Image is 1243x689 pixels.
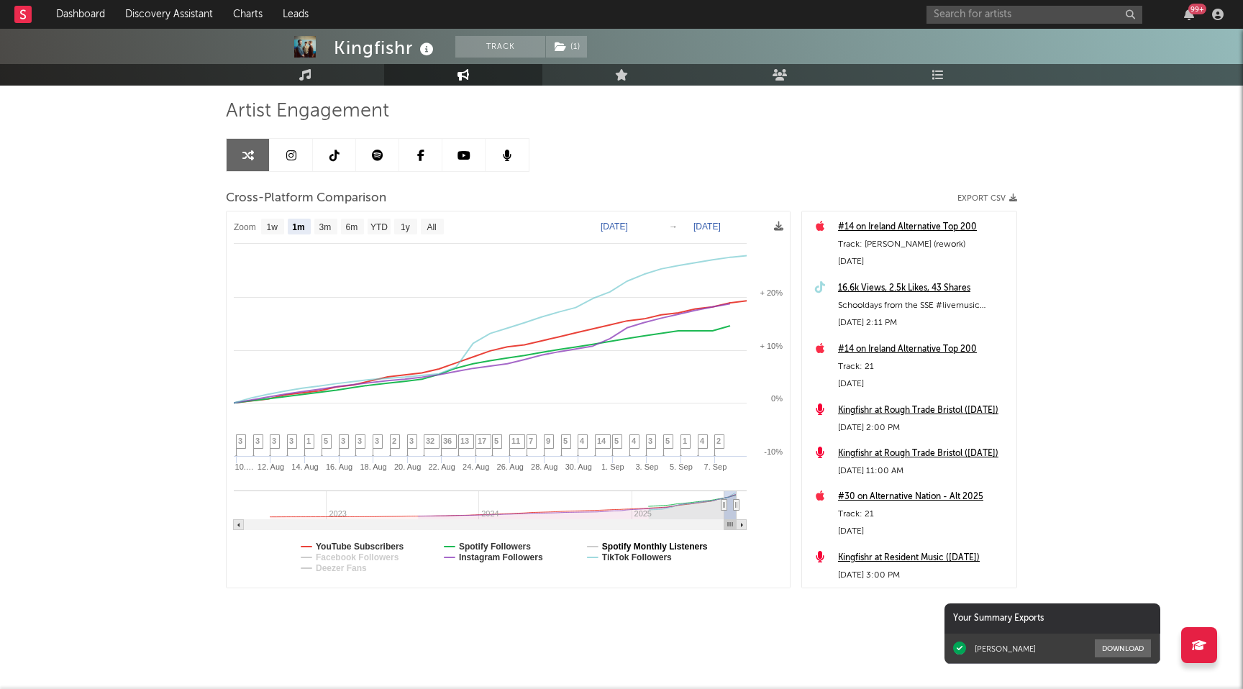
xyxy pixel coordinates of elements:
text: + 20% [760,288,783,297]
input: Search for artists [926,6,1142,24]
text: 1w [267,222,278,232]
text: Zoom [234,222,256,232]
text: 18. Aug [360,462,386,471]
a: Kingfishr at Resident Music ([DATE]) [838,549,1009,567]
a: #30 on Alternative Nation - Alt 2025 [838,488,1009,506]
span: 14 [597,437,606,445]
text: 10.… [235,462,254,471]
text: 24. Aug [463,462,489,471]
span: 2 [716,437,721,445]
a: #14 on Ireland Alternative Top 200 [838,341,1009,358]
text: 1. Sep [601,462,624,471]
div: Kingfishr [334,36,437,60]
span: 3 [358,437,362,445]
text: [DATE] [601,222,628,232]
span: 2 [392,437,396,445]
span: 3 [272,437,276,445]
text: Spotify Monthly Listeners [602,542,708,552]
text: 1m [292,222,304,232]
a: Kingfishr at Rough Trade Bristol ([DATE]) [838,402,1009,419]
div: Track: 21 [838,358,1009,375]
text: 20. Aug [394,462,421,471]
div: [DATE] [838,375,1009,393]
text: YouTube Subscribers [316,542,404,552]
span: 5 [665,437,670,445]
a: 16.6k Views, 2.5k Likes, 43 Shares [838,280,1009,297]
text: 16. Aug [326,462,352,471]
span: 1 [306,437,311,445]
div: [DATE] 2:11 PM [838,314,1009,332]
text: 5. Sep [670,462,693,471]
span: 7 [529,437,533,445]
text: Deezer Fans [316,563,367,573]
a: Kingfishr at Rough Trade Bristol ([DATE]) [838,445,1009,462]
text: 6m [346,222,358,232]
div: [DATE] 2:00 PM [838,419,1009,437]
span: 1 [683,437,687,445]
span: 3 [238,437,242,445]
text: Facebook Followers [316,552,399,562]
span: 9 [546,437,550,445]
span: 3 [341,437,345,445]
text: → [669,222,678,232]
div: 99 + [1188,4,1206,14]
span: 4 [580,437,584,445]
div: [DATE] [838,523,1009,540]
button: Track [455,36,545,58]
text: 22. Aug [428,462,455,471]
text: YTD [370,222,388,232]
span: 5 [494,437,498,445]
span: 3 [255,437,260,445]
text: Spotify Followers [459,542,531,552]
a: #14 on Ireland Alternative Top 200 [838,219,1009,236]
text: + 10% [760,342,783,350]
div: Track: 21 [838,506,1009,523]
button: Download [1095,639,1151,657]
span: 3 [409,437,414,445]
text: Instagram Followers [459,552,543,562]
text: 1y [401,222,410,232]
text: 3. Sep [635,462,658,471]
span: Artist Engagement [226,103,389,120]
text: [DATE] [693,222,721,232]
span: 5 [563,437,568,445]
div: [DATE] [838,253,1009,270]
text: 3m [319,222,332,232]
span: 32 [426,437,434,445]
div: Schooldays from the SSE #livemusic #acoustic #kingfishr [838,297,1009,314]
button: (1) [546,36,587,58]
button: 99+ [1184,9,1194,20]
span: 17 [478,437,486,445]
span: 3 [375,437,379,445]
text: 30. Aug [565,462,592,471]
div: Your Summary Exports [944,603,1160,634]
div: Track: [PERSON_NAME] (rework) [838,236,1009,253]
span: 4 [700,437,704,445]
text: 28. Aug [531,462,557,471]
button: Export CSV [957,194,1017,203]
span: 5 [614,437,619,445]
div: [DATE] 11:00 AM [838,462,1009,480]
span: 3 [289,437,293,445]
span: 3 [648,437,652,445]
text: TikTok Followers [602,552,672,562]
span: ( 1 ) [545,36,588,58]
text: All [427,222,436,232]
span: 11 [511,437,520,445]
text: 26. Aug [497,462,524,471]
span: Cross-Platform Comparison [226,190,386,207]
span: 5 [324,437,328,445]
text: 7. Sep [704,462,727,471]
text: -10% [764,447,783,456]
text: 12. Aug [258,462,284,471]
div: [PERSON_NAME] [975,644,1036,654]
text: 0% [771,394,783,403]
span: 13 [460,437,469,445]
